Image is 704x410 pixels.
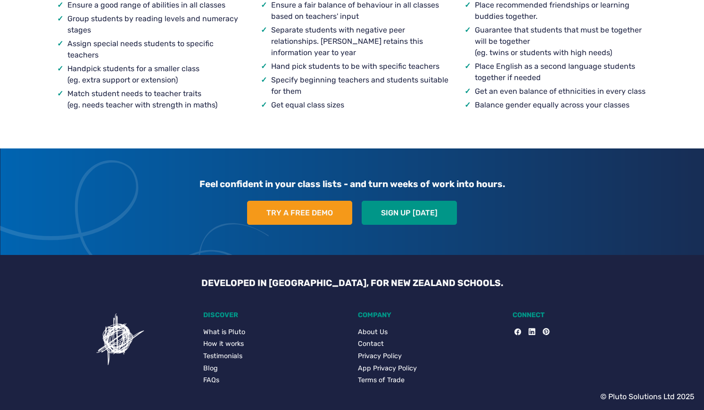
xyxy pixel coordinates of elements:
[194,278,511,288] h3: DEVELOPED IN [GEOGRAPHIC_DATA], FOR NEW ZEALAND SCHOOLS.
[358,375,501,385] a: Terms of Trade
[358,327,501,337] a: About Us
[203,363,347,374] a: Blog
[475,99,652,111] li: Balance gender equally across your classes
[358,339,501,349] a: Contact
[67,38,245,61] li: Assign special needs students to specific teachers
[203,339,347,349] a: How it works
[521,327,535,337] a: LinkedIn
[247,201,352,225] a: Try a free demo
[475,25,652,58] li: Guarantee that students that must be together will be together (eg. twins or students with high n...
[67,13,245,36] li: Group students by reading levels and numeracy stages
[358,311,501,319] h5: COMPANY
[271,25,448,58] li: Separate students with negative peer relationships. [PERSON_NAME] retains this information year t...
[362,201,457,225] a: Sign up [DATE]
[513,311,656,319] h5: CONNECT
[358,351,501,361] a: Privacy Policy
[52,171,652,197] h3: Feel confident in your class lists - and turn weeks of work into hours.
[600,391,695,402] p: © Pluto Solutions Ltd 2025
[271,61,448,72] li: Hand pick students to be with specific teachers
[203,375,347,385] a: FAQs
[203,351,347,361] a: Testimonials
[271,99,448,111] li: Get equal class sizes
[92,311,149,368] img: Pluto icon showing a confusing task for users
[535,327,549,337] a: Pinterest
[475,61,652,83] li: Place English as a second language students together if needed
[203,311,347,319] h5: DISCOVER
[475,86,652,97] li: Get an even balance of ethnicities in every class
[67,63,245,86] li: Handpick students for a smaller class (eg. extra support or extension)
[67,88,245,111] li: Match student needs to teacher traits (eg. needs teacher with strength in maths)
[203,327,347,337] a: What is Pluto
[358,363,501,374] a: App Privacy Policy
[514,327,521,337] a: Facebook
[271,74,448,97] li: Specify beginning teachers and students suitable for them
